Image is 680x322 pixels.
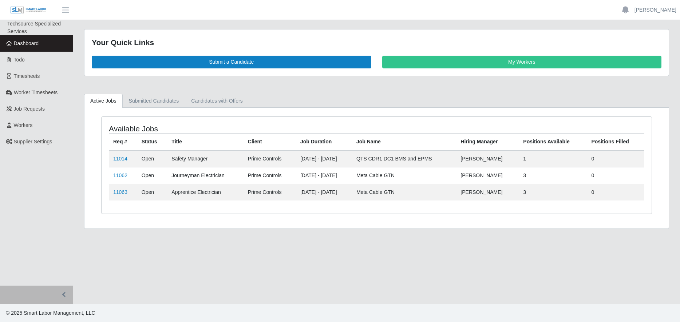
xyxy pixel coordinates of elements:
[382,56,662,68] a: My Workers
[587,150,644,167] td: 0
[113,172,127,178] a: 11062
[352,167,456,184] td: Meta Cable GTN
[244,184,296,200] td: Prime Controls
[352,133,456,150] th: Job Name
[92,56,371,68] a: Submit a Candidate
[14,90,58,95] span: Worker Timesheets
[109,133,137,150] th: Req #
[244,167,296,184] td: Prime Controls
[587,167,644,184] td: 0
[10,6,47,14] img: SLM Logo
[137,150,167,167] td: Open
[137,184,167,200] td: Open
[113,156,127,162] a: 11014
[6,310,95,316] span: © 2025 Smart Labor Management, LLC
[519,184,587,200] td: 3
[84,94,123,108] a: Active Jobs
[137,133,167,150] th: Status
[587,133,644,150] th: Positions Filled
[92,37,661,48] div: Your Quick Links
[352,150,456,167] td: QTS CDR1 DC1 BMS and EPMS
[123,94,185,108] a: Submitted Candidates
[7,21,61,34] span: Techsource Specialized Services
[14,73,40,79] span: Timesheets
[109,124,325,133] h4: Available Jobs
[113,189,127,195] a: 11063
[519,167,587,184] td: 3
[14,57,25,63] span: Todo
[296,150,352,167] td: [DATE] - [DATE]
[137,167,167,184] td: Open
[14,40,39,46] span: Dashboard
[167,133,244,150] th: Title
[296,133,352,150] th: Job Duration
[634,6,676,14] a: [PERSON_NAME]
[519,133,587,150] th: Positions Available
[456,184,519,200] td: [PERSON_NAME]
[296,167,352,184] td: [DATE] - [DATE]
[456,167,519,184] td: [PERSON_NAME]
[456,133,519,150] th: Hiring Manager
[296,184,352,200] td: [DATE] - [DATE]
[587,184,644,200] td: 0
[519,150,587,167] td: 1
[244,150,296,167] td: Prime Controls
[185,94,249,108] a: Candidates with Offers
[456,150,519,167] td: [PERSON_NAME]
[352,184,456,200] td: Meta Cable GTN
[14,139,52,144] span: Supplier Settings
[167,184,244,200] td: Apprentice Electrician
[14,122,33,128] span: Workers
[167,150,244,167] td: Safety Manager
[167,167,244,184] td: Journeyman Electrician
[244,133,296,150] th: Client
[14,106,45,112] span: Job Requests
